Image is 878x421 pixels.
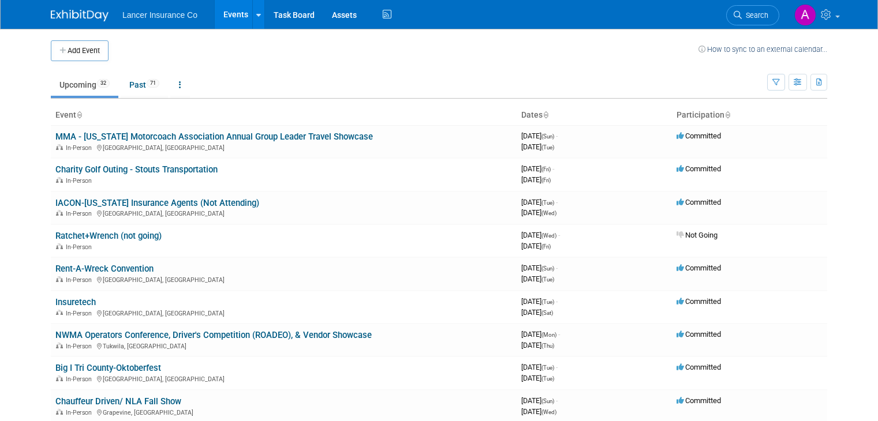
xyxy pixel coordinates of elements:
span: In-Person [66,310,95,317]
span: - [558,330,560,339]
span: (Sun) [541,265,554,272]
a: Charity Golf Outing - Stouts Transportation [55,164,218,175]
span: (Tue) [541,200,554,206]
span: In-Person [66,144,95,152]
span: [DATE] [521,131,558,140]
img: In-Person Event [56,375,63,381]
img: In-Person Event [56,276,63,282]
span: [DATE] [521,142,554,151]
span: 32 [97,79,110,88]
span: In-Person [66,343,95,350]
span: - [556,264,558,272]
span: 71 [147,79,159,88]
a: How to sync to an external calendar... [698,45,827,54]
a: Chauffeur Driven/ NLA Fall Show [55,396,181,407]
a: Rent-A-Wreck Convention [55,264,154,274]
span: In-Person [66,276,95,284]
a: Insuretech [55,297,96,307]
div: Grapevine, [GEOGRAPHIC_DATA] [55,407,512,416]
span: In-Person [66,243,95,251]
span: [DATE] [521,396,558,405]
div: [GEOGRAPHIC_DATA], [GEOGRAPHIC_DATA] [55,374,512,383]
span: (Thu) [541,343,554,349]
span: [DATE] [521,175,551,184]
span: (Sat) [541,310,553,316]
span: In-Person [66,177,95,185]
span: In-Person [66,210,95,217]
span: Committed [677,363,721,371]
a: Big I Tri County-Oktoberfest [55,363,161,373]
span: (Wed) [541,409,556,415]
div: [GEOGRAPHIC_DATA], [GEOGRAPHIC_DATA] [55,308,512,317]
span: In-Person [66,375,95,383]
span: Lancer Insurance Co [122,10,197,20]
div: [GEOGRAPHIC_DATA], [GEOGRAPHIC_DATA] [55,275,512,284]
span: Not Going [677,231,718,239]
span: - [556,297,558,306]
a: Upcoming32 [51,74,118,96]
span: [DATE] [521,208,556,217]
a: Sort by Event Name [76,110,82,119]
span: (Tue) [541,299,554,305]
span: - [556,198,558,206]
th: Event [51,106,517,125]
span: [DATE] [521,264,558,272]
span: - [552,164,554,173]
span: [DATE] [521,374,554,382]
span: (Tue) [541,144,554,151]
span: (Tue) [541,276,554,283]
span: [DATE] [521,363,558,371]
img: In-Person Event [56,144,63,150]
span: [DATE] [521,275,554,283]
span: [DATE] [521,330,560,339]
img: In-Person Event [56,243,63,249]
img: In-Person Event [56,310,63,315]
span: Committed [677,164,721,173]
span: (Sun) [541,398,554,404]
div: [GEOGRAPHIC_DATA], [GEOGRAPHIC_DATA] [55,142,512,152]
span: In-Person [66,409,95,416]
span: (Wed) [541,210,556,216]
a: IACON-[US_STATE] Insurance Agents (Not Attending) [55,198,259,208]
img: Ann Barron [794,4,816,26]
th: Dates [517,106,672,125]
span: Committed [677,297,721,306]
a: Sort by Start Date [543,110,548,119]
a: NWMA Operators Conference, Driver's Competition (ROADEO), & Vendor Showcase [55,330,372,340]
span: (Wed) [541,232,556,239]
span: [DATE] [521,308,553,317]
span: [DATE] [521,297,558,306]
span: - [556,396,558,405]
a: Ratchet+Wrench (not going) [55,231,162,241]
span: (Fri) [541,243,551,250]
span: (Sun) [541,133,554,140]
div: [GEOGRAPHIC_DATA], [GEOGRAPHIC_DATA] [55,208,512,217]
span: [DATE] [521,341,554,349]
span: (Fri) [541,166,551,172]
span: - [558,231,560,239]
span: (Fri) [541,177,551,183]
span: Committed [677,396,721,405]
span: Committed [677,264,721,272]
span: Search [742,11,768,20]
span: Committed [677,198,721,206]
span: Committed [677,131,721,140]
span: - [556,131,558,140]
a: MMA - [US_STATE] Motorcoach Association Annual Group Leader Travel Showcase [55,131,373,142]
span: [DATE] [521,407,556,416]
span: [DATE] [521,198,558,206]
span: (Tue) [541,375,554,382]
img: In-Person Event [56,177,63,183]
span: (Mon) [541,332,556,338]
img: In-Person Event [56,343,63,348]
a: Sort by Participation Type [724,110,730,119]
button: Add Event [51,40,109,61]
a: Past71 [121,74,168,96]
span: [DATE] [521,231,560,239]
img: In-Person Event [56,409,63,415]
span: [DATE] [521,242,551,250]
span: - [556,363,558,371]
img: ExhibitDay [51,10,109,21]
span: Committed [677,330,721,339]
div: Tukwila, [GEOGRAPHIC_DATA] [55,341,512,350]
